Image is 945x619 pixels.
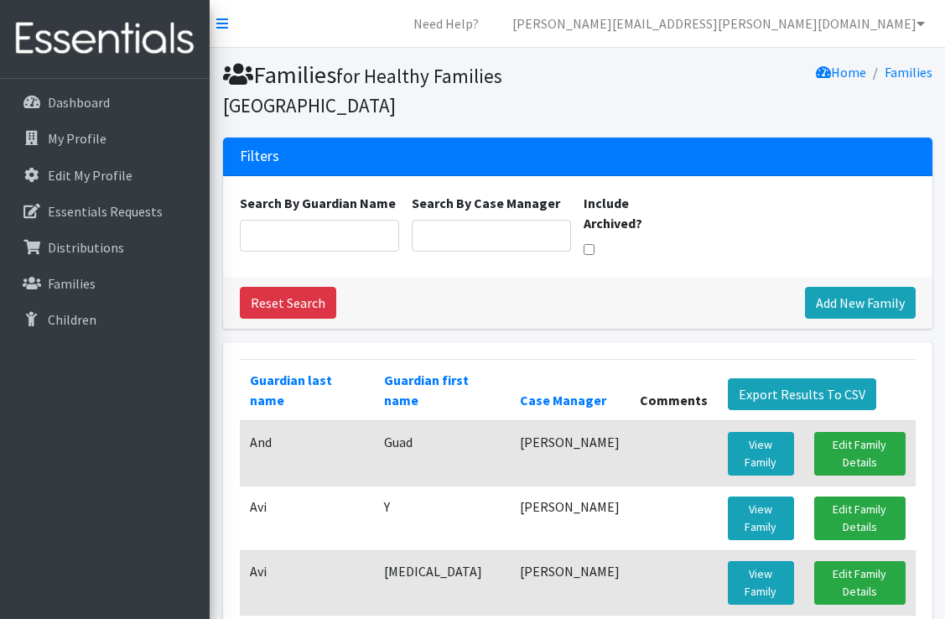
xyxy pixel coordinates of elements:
[7,303,203,336] a: Children
[728,497,794,540] a: View Family
[374,551,510,616] td: [MEDICAL_DATA]
[48,94,110,111] p: Dashboard
[510,551,630,616] td: [PERSON_NAME]
[7,267,203,300] a: Families
[814,432,906,476] a: Edit Family Details
[48,275,96,292] p: Families
[240,551,374,616] td: Avi
[374,421,510,486] td: Guad
[816,64,866,81] a: Home
[7,159,203,192] a: Edit My Profile
[48,130,106,147] p: My Profile
[223,60,572,118] h1: Families
[510,486,630,551] td: [PERSON_NAME]
[7,231,203,264] a: Distributions
[48,203,163,220] p: Essentials Requests
[814,561,906,605] a: Edit Family Details
[728,432,794,476] a: View Family
[240,148,279,165] h3: Filters
[499,7,938,40] a: [PERSON_NAME][EMAIL_ADDRESS][PERSON_NAME][DOMAIN_NAME]
[240,421,374,486] td: And
[510,421,630,486] td: [PERSON_NAME]
[7,11,203,67] img: HumanEssentials
[412,193,560,213] label: Search By Case Manager
[240,193,396,213] label: Search By Guardian Name
[374,486,510,551] td: Y
[240,486,374,551] td: Avi
[384,372,469,408] a: Guardian first name
[584,193,686,233] label: Include Archived?
[630,360,718,422] th: Comments
[48,167,132,184] p: Edit My Profile
[728,378,876,410] a: Export Results To CSV
[400,7,492,40] a: Need Help?
[7,195,203,228] a: Essentials Requests
[48,239,124,256] p: Distributions
[520,392,606,408] a: Case Manager
[223,64,502,117] small: for Healthy Families [GEOGRAPHIC_DATA]
[7,122,203,155] a: My Profile
[805,287,916,319] a: Add New Family
[814,497,906,540] a: Edit Family Details
[240,287,336,319] a: Reset Search
[250,372,332,408] a: Guardian last name
[728,561,794,605] a: View Family
[48,311,96,328] p: Children
[885,64,932,81] a: Families
[7,86,203,119] a: Dashboard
